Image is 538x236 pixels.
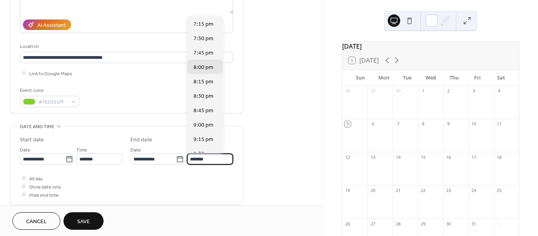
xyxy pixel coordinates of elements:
div: End date [130,136,152,144]
div: 8 [420,121,426,127]
div: Event color [20,86,78,95]
div: 30 [446,221,452,227]
div: [DATE] [342,42,519,51]
span: 8:45 pm [193,107,213,115]
div: 30 [395,88,401,94]
div: 3 [471,88,476,94]
div: 12 [345,154,350,160]
div: 7 [395,121,401,127]
span: Time [76,146,87,154]
span: Date and time [20,123,55,131]
div: 29 [420,221,426,227]
div: Location [20,42,232,51]
div: Wed [419,70,442,86]
div: 9 [446,121,452,127]
div: 28 [345,88,350,94]
span: Date [130,146,141,154]
span: 7:45 pm [193,49,213,57]
div: 31 [471,221,476,227]
span: 7:15 pm [193,20,213,28]
div: 1 [496,221,502,227]
div: Tue [396,70,419,86]
div: 21 [395,188,401,194]
div: AI Assistant [37,21,66,30]
button: Cancel [12,212,60,230]
span: All day [29,175,43,183]
span: #7ED321FF [39,98,67,106]
div: 15 [420,154,426,160]
div: 28 [395,221,401,227]
div: Sat [489,70,513,86]
span: Cancel [26,218,47,226]
div: Start date [20,136,44,144]
span: Time [187,146,198,154]
span: 9:30 pm [193,150,213,158]
div: 25 [496,188,502,194]
div: 5 [345,121,350,127]
div: 11 [496,121,502,127]
span: 8:30 pm [193,92,213,100]
div: 6 [370,121,376,127]
div: 14 [395,154,401,160]
div: 18 [496,154,502,160]
div: 2 [446,88,452,94]
div: Mon [372,70,395,86]
div: 24 [471,188,476,194]
div: 19 [345,188,350,194]
span: 8:15 pm [193,78,213,86]
span: Save [77,218,90,226]
div: 26 [345,221,350,227]
span: 9:00 pm [193,121,213,129]
div: Sun [348,70,372,86]
div: 22 [420,188,426,194]
div: 29 [370,88,376,94]
div: Fri [466,70,489,86]
div: 1 [420,88,426,94]
div: 10 [471,121,476,127]
div: 27 [370,221,376,227]
span: Link to Google Maps [29,70,72,78]
div: 13 [370,154,376,160]
span: 9:15 pm [193,136,213,144]
div: 20 [370,188,376,194]
div: 4 [496,88,502,94]
span: 7:30 pm [193,35,213,43]
button: Save [63,212,104,230]
span: 8:00 pm [193,63,213,72]
span: Show date only [29,183,61,191]
span: Hide end time [29,191,59,199]
div: 23 [446,188,452,194]
button: AI Assistant [23,19,71,30]
div: 17 [471,154,476,160]
div: 16 [446,154,452,160]
span: Date [20,146,30,154]
div: Thu [442,70,466,86]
